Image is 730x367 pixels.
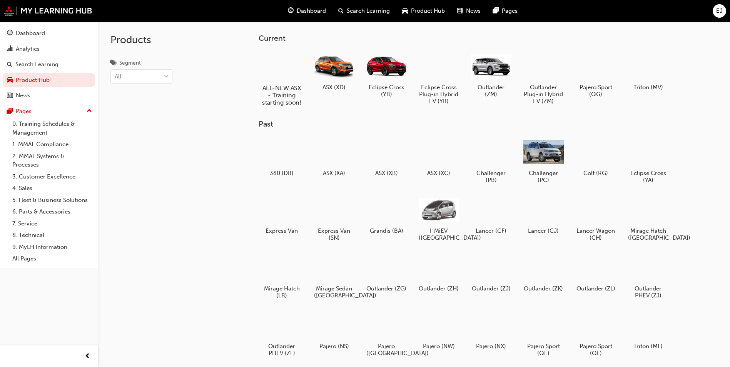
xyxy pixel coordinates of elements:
h5: Pajero Sport (QF) [576,343,616,357]
a: 8. Technical [9,229,95,241]
a: Pajero (NS) [311,308,357,353]
span: guage-icon [7,30,13,37]
h5: Triton (ML) [628,343,668,350]
a: Outlander Plug-in Hybrid EV (ZM) [520,49,566,107]
div: Dashboard [16,29,45,38]
span: news-icon [7,92,13,99]
a: Challenger (PC) [520,135,566,187]
a: I-MiEV ([GEOGRAPHIC_DATA]) [416,193,462,244]
a: pages-iconPages [487,3,524,19]
h5: ASX (XB) [366,170,407,177]
span: Product Hub [411,7,445,15]
h5: Outlander (ZG) [366,285,407,292]
h5: Colt (RG) [576,170,616,177]
h5: ASX (XA) [314,170,354,177]
span: pages-icon [493,6,499,16]
h5: Mirage Hatch (LB) [262,285,302,299]
h5: ASX (XC) [419,170,459,177]
img: mmal [4,6,92,16]
a: Grandis (BA) [363,193,409,237]
span: car-icon [7,77,13,84]
span: prev-icon [85,352,90,361]
a: 4. Sales [9,182,95,194]
span: guage-icon [288,6,294,16]
div: All [115,72,121,81]
h5: Challenger (PC) [523,170,564,183]
a: 3. Customer Excellence [9,171,95,183]
a: Dashboard [3,26,95,40]
h5: Pajero Sport (QE) [523,343,564,357]
a: ASX (XD) [311,49,357,93]
a: 7. Service [9,218,95,230]
h5: Outlander (ZL) [576,285,616,292]
a: Outlander (ZK) [520,250,566,295]
a: Pajero (NW) [416,308,462,353]
h5: Outlander Plug-in Hybrid EV (ZM) [523,84,564,105]
a: Triton (ML) [625,308,671,353]
a: Mirage Sedan ([GEOGRAPHIC_DATA]) [311,250,357,302]
h5: Eclipse Cross Plug-in Hybrid EV (YB) [419,84,459,105]
div: Search Learning [15,60,58,69]
h2: Products [110,34,172,46]
a: Pajero Sport (QG) [573,49,619,100]
a: Eclipse Cross Plug-in Hybrid EV (YB) [416,49,462,107]
a: Outlander (ZH) [416,250,462,295]
a: Pajero ([GEOGRAPHIC_DATA]) [363,308,409,360]
button: Pages [3,104,95,118]
div: Analytics [16,45,40,53]
span: Dashboard [297,7,326,15]
a: Outlander (ZG) [363,250,409,295]
h5: Mirage Sedan ([GEOGRAPHIC_DATA]) [314,285,354,299]
a: Lancer (CF) [468,193,514,237]
span: search-icon [7,61,12,68]
a: car-iconProduct Hub [396,3,451,19]
a: search-iconSearch Learning [332,3,396,19]
h5: I-MiEV ([GEOGRAPHIC_DATA]) [419,227,459,241]
span: News [466,7,481,15]
h5: Grandis (BA) [366,227,407,234]
a: Pajero Sport (QE) [520,308,566,360]
h5: Pajero (NX) [471,343,511,350]
a: Lancer (CJ) [520,193,566,237]
h5: Triton (MV) [628,84,668,91]
div: News [16,91,30,100]
h5: Outlander (ZJ) [471,285,511,292]
a: 6. Parts & Accessories [9,206,95,218]
h5: Challenger (PB) [471,170,511,183]
h5: Outlander PHEV (ZJ) [628,285,668,299]
h3: Past [259,120,696,128]
span: Pages [502,7,518,15]
a: Express Van (SN) [311,193,357,244]
span: up-icon [87,106,92,116]
h5: 380 (DB) [262,170,302,177]
a: 0. Training Schedules & Management [9,118,95,138]
h5: Mirage Hatch ([GEOGRAPHIC_DATA]) [628,227,668,241]
a: Outlander PHEV (ZL) [259,308,305,360]
span: car-icon [402,6,408,16]
a: Eclipse Cross (YA) [625,135,671,187]
a: Product Hub [3,73,95,87]
a: Challenger (PB) [468,135,514,187]
a: Triton (MV) [625,49,671,93]
h5: Outlander PHEV (ZL) [262,343,302,357]
h5: Pajero Sport (QG) [576,84,616,98]
button: EJ [713,4,726,18]
div: Pages [16,107,32,116]
span: pages-icon [7,108,13,115]
a: Lancer Wagon (CH) [573,193,619,244]
span: down-icon [164,72,169,82]
a: Mirage Hatch (LB) [259,250,305,302]
a: All Pages [9,253,95,265]
span: EJ [716,7,723,15]
h5: Outlander (ZM) [471,84,511,98]
h5: Eclipse Cross (YA) [628,170,668,183]
a: Pajero (NX) [468,308,514,353]
a: ASX (XB) [363,135,409,180]
h3: Current [259,34,696,43]
span: search-icon [338,6,344,16]
a: 2. MMAL Systems & Processes [9,150,95,171]
a: Outlander (ZM) [468,49,514,100]
a: Eclipse Cross (YB) [363,49,409,100]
